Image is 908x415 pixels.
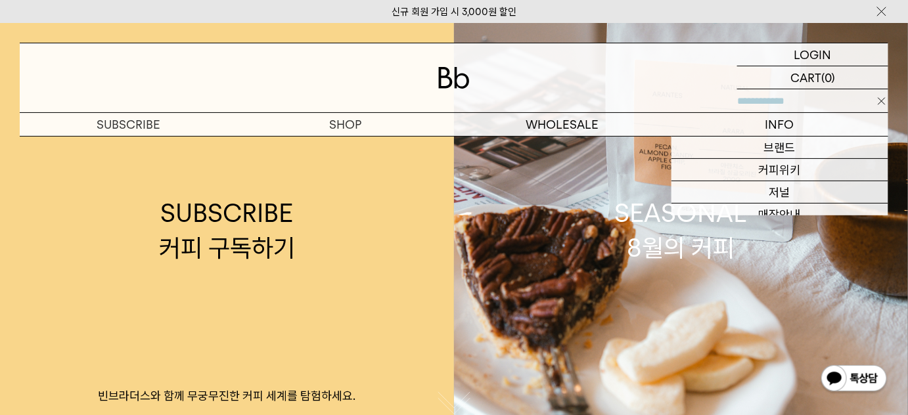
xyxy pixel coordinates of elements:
[438,67,470,89] img: 로고
[790,66,821,89] p: CART
[159,196,295,265] div: SUBSCRIBE 커피 구독하기
[737,43,888,66] a: LOGIN
[671,204,889,226] a: 매장안내
[237,113,455,136] a: SHOP
[821,66,835,89] p: (0)
[671,113,889,136] p: INFO
[671,159,889,181] a: 커피위키
[794,43,832,66] p: LOGIN
[454,113,671,136] p: WHOLESALE
[820,364,888,395] img: 카카오톡 채널 1:1 채팅 버튼
[615,196,748,265] div: SEASONAL 8월의 커피
[20,113,237,136] a: SUBSCRIBE
[671,137,889,159] a: 브랜드
[737,66,888,89] a: CART (0)
[392,6,516,18] a: 신규 회원 가입 시 3,000원 할인
[671,181,889,204] a: 저널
